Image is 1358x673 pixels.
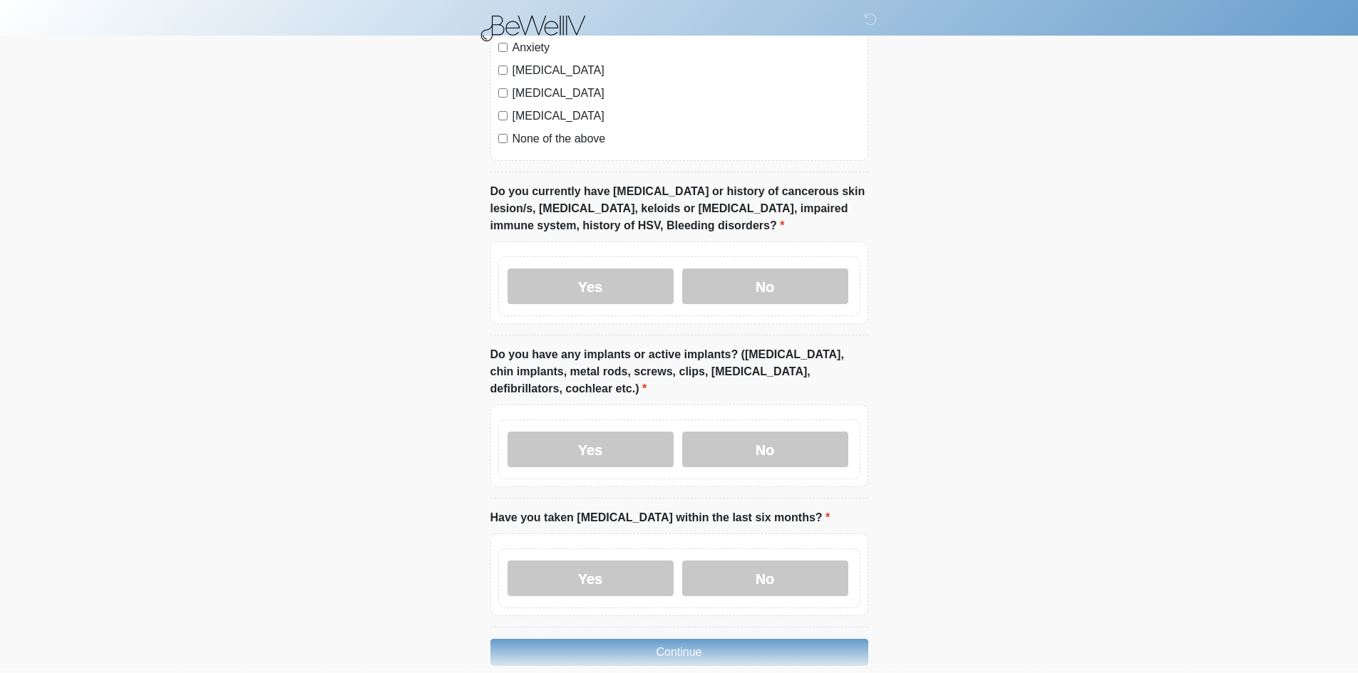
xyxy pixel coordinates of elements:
button: Continue [490,639,868,666]
label: Yes [508,268,674,304]
input: None of the above [498,134,508,143]
input: [MEDICAL_DATA] [498,111,508,120]
label: Have you taken [MEDICAL_DATA] within the last six months? [490,509,830,526]
label: No [682,560,848,596]
label: None of the above [513,130,860,147]
input: [MEDICAL_DATA] [498,88,508,98]
label: [MEDICAL_DATA] [513,108,860,125]
label: Do you have any implants or active implants? ([MEDICAL_DATA], chin implants, metal rods, screws, ... [490,346,868,397]
label: Yes [508,432,674,467]
label: [MEDICAL_DATA] [513,85,860,102]
label: Yes [508,560,674,596]
label: No [682,432,848,467]
label: [MEDICAL_DATA] [513,62,860,79]
label: No [682,268,848,304]
img: BeWell IV Logo [476,11,596,43]
label: Do you currently have [MEDICAL_DATA] or history of cancerous skin lesion/s, [MEDICAL_DATA], keloi... [490,183,868,234]
input: [MEDICAL_DATA] [498,66,508,75]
